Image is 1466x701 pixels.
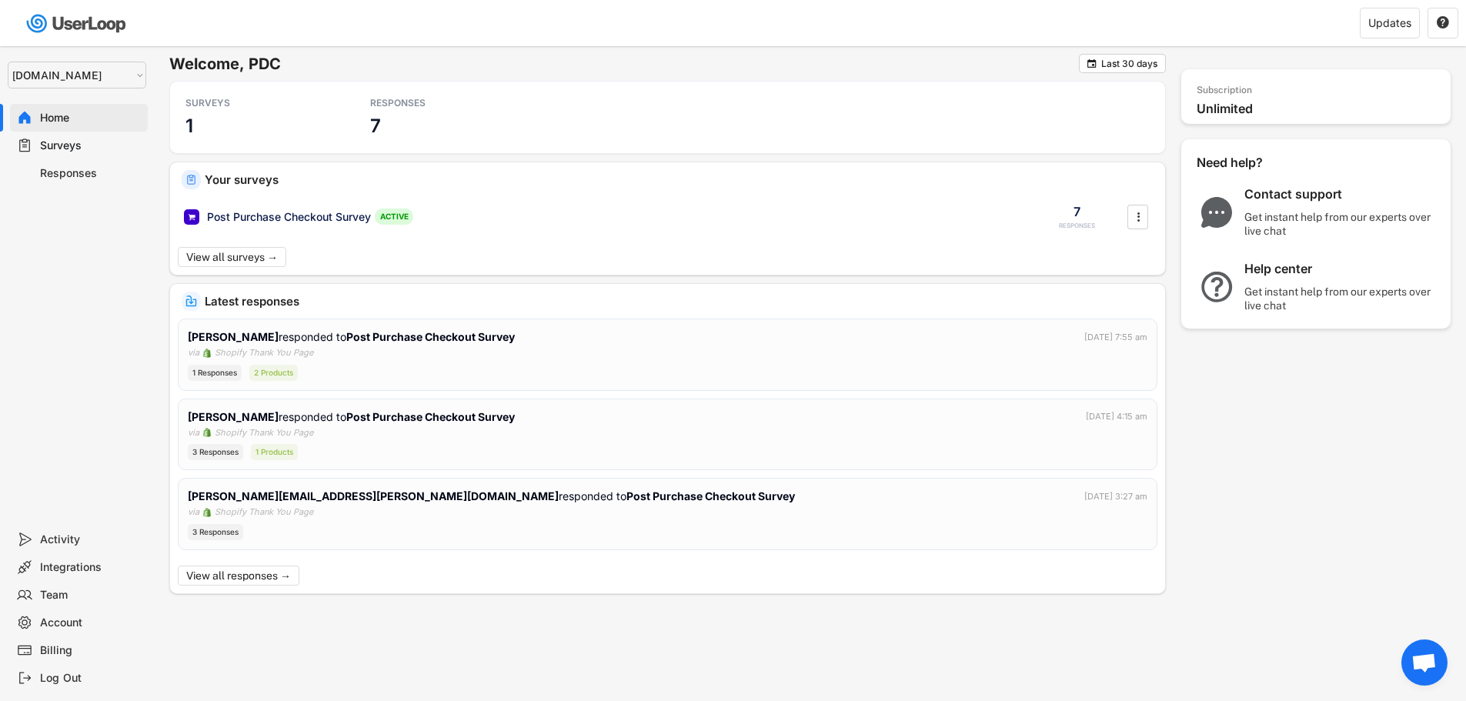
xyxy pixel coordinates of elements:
div: Home [40,111,142,125]
button:  [1436,16,1450,30]
button: View all responses → [178,566,299,586]
a: Open chat [1401,639,1448,686]
div: via [188,426,199,439]
div: Help center [1244,261,1437,277]
button:  [1086,58,1097,69]
div: Unlimited [1197,101,1443,117]
strong: [PERSON_NAME][EMAIL_ADDRESS][PERSON_NAME][DOMAIN_NAME] [188,489,559,502]
h3: 1 [185,114,193,138]
img: 1156660_ecommerce_logo_shopify_icon%20%281%29.png [202,508,212,517]
strong: [PERSON_NAME] [188,410,279,423]
div: Responses [40,166,142,181]
div: Get instant help from our experts over live chat [1244,285,1437,312]
div: Surveys [40,139,142,153]
button:  [1130,205,1146,229]
strong: Post Purchase Checkout Survey [346,410,515,423]
div: Team [40,588,142,603]
strong: [PERSON_NAME] [188,330,279,343]
h3: 7 [370,114,381,138]
div: Contact support [1244,186,1437,202]
div: [DATE] 7:55 am [1084,331,1147,344]
img: 1156660_ecommerce_logo_shopify_icon%20%281%29.png [202,428,212,437]
div: ACTIVE [375,209,413,225]
div: Shopify Thank You Page [215,426,313,439]
h6: Welcome, PDC [169,54,1079,74]
div: 3 Responses [188,524,243,540]
div: SURVEYS [185,97,324,109]
div: 1 Products [251,444,298,460]
div: Log Out [40,671,142,686]
div: Get instant help from our experts over live chat [1244,210,1437,238]
div: Billing [40,643,142,658]
div: Your surveys [205,174,1154,185]
div: responded to [188,409,518,425]
img: ChatMajor.svg [1197,197,1237,228]
img: userloop-logo-01.svg [23,8,132,39]
div: 7 [1074,203,1080,220]
button: View all surveys → [178,247,286,267]
div: Subscription [1197,85,1252,97]
div: responded to [188,329,518,345]
div: Account [40,616,142,630]
div: RESPONSES [370,97,509,109]
div: Last 30 days [1101,59,1157,68]
div: Integrations [40,560,142,575]
div: [DATE] 3:27 am [1084,490,1147,503]
text:  [1087,58,1097,69]
div: [DATE] 4:15 am [1086,410,1147,423]
strong: Post Purchase Checkout Survey [346,330,515,343]
strong: Post Purchase Checkout Survey [626,489,795,502]
text:  [1137,209,1140,225]
div: responded to [188,488,795,504]
div: Shopify Thank You Page [215,346,313,359]
div: 2 Products [249,365,298,381]
img: 1156660_ecommerce_logo_shopify_icon%20%281%29.png [202,349,212,358]
div: Need help? [1197,155,1304,171]
div: 3 Responses [188,444,243,460]
div: Latest responses [205,295,1154,307]
div: Updates [1368,18,1411,28]
div: RESPONSES [1059,222,1095,230]
div: Activity [40,532,142,547]
div: 1 Responses [188,365,242,381]
img: IncomingMajor.svg [185,295,197,307]
div: Post Purchase Checkout Survey [207,209,371,225]
text:  [1437,15,1449,29]
div: Shopify Thank You Page [215,506,313,519]
div: via [188,346,199,359]
div: via [188,506,199,519]
img: QuestionMarkInverseMajor.svg [1197,272,1237,302]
